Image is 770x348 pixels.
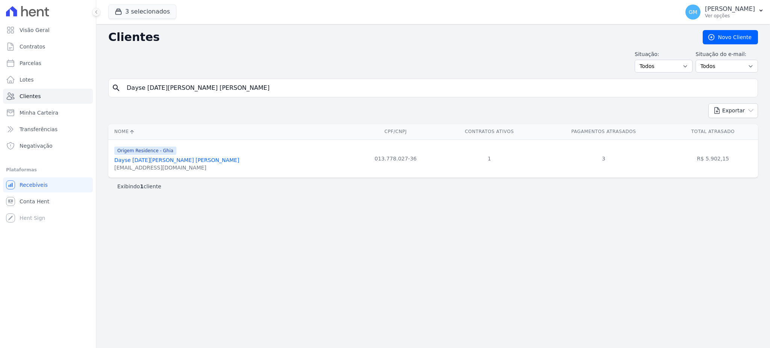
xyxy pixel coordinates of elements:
h2: Clientes [108,30,691,44]
span: Visão Geral [20,26,50,34]
span: Parcelas [20,59,41,67]
a: Novo Cliente [703,30,758,44]
button: 3 selecionados [108,5,176,19]
span: Contratos [20,43,45,50]
span: Lotes [20,76,34,83]
i: search [112,83,121,92]
div: [EMAIL_ADDRESS][DOMAIN_NAME] [114,164,239,171]
span: Conta Hent [20,198,49,205]
a: Dayse [DATE][PERSON_NAME] [PERSON_NAME] [114,157,239,163]
label: Situação do e-mail: [696,50,758,58]
b: 1 [140,183,144,189]
input: Buscar por nome, CPF ou e-mail [122,80,755,95]
a: Parcelas [3,56,93,71]
span: Origem Residence - Ghia [114,147,176,155]
th: Pagamentos Atrasados [540,124,668,139]
td: 3 [540,139,668,177]
span: Transferências [20,126,58,133]
label: Situação: [635,50,693,58]
th: Total Atrasado [668,124,758,139]
p: Ver opções [705,13,755,19]
a: Recebíveis [3,177,93,192]
th: Nome [108,124,352,139]
button: GM [PERSON_NAME] Ver opções [679,2,770,23]
td: 013.778.027-36 [352,139,440,177]
a: Minha Carteira [3,105,93,120]
a: Negativação [3,138,93,153]
button: Exportar [708,103,758,118]
span: Negativação [20,142,53,150]
th: CPF/CNPJ [352,124,440,139]
a: Clientes [3,89,93,104]
a: Transferências [3,122,93,137]
a: Visão Geral [3,23,93,38]
div: Plataformas [6,165,90,174]
a: Contratos [3,39,93,54]
a: Lotes [3,72,93,87]
p: Exibindo cliente [117,183,161,190]
td: 1 [440,139,540,177]
p: [PERSON_NAME] [705,5,755,13]
th: Contratos Ativos [440,124,540,139]
span: Minha Carteira [20,109,58,117]
a: Conta Hent [3,194,93,209]
span: Recebíveis [20,181,48,189]
span: Clientes [20,92,41,100]
td: R$ 5.902,15 [668,139,758,177]
span: GM [689,9,697,15]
